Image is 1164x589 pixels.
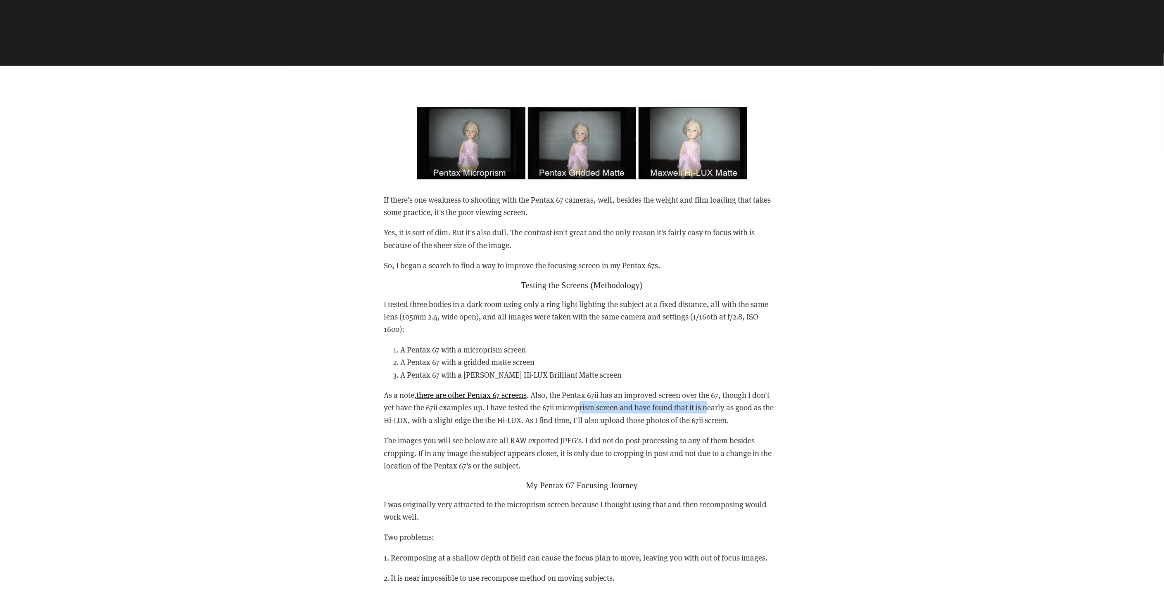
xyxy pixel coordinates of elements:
p: Yes, it is sort of dim. But it's also dull. The contrast isn't great and the only reason it's fai... [384,226,780,251]
li: A Pentax 67 with a [PERSON_NAME] Hi-LUX Brilliant Matte screen [400,369,780,381]
img: Pentax 67 Focusing Screen Comparison [417,107,747,180]
h2: My Pentax 67 Focusing Journey [384,480,780,490]
p: As a note, . Also, the Pentax 67ii has an improved screen over the 67, though I don't yet have th... [384,389,780,426]
p: I tested three bodies in a dark room using only a ring light lighting the subject at a fixed dist... [384,298,780,336]
p: If there's one weakness to shooting with the Pentax 67 cameras, well, besides the weight and film... [384,194,780,219]
p: Two problems: [384,531,780,543]
p: So, I began a search to find a way to improve the focusing screen in my Pentax 67s. [384,259,780,272]
p: I was originally very attracted to the microprism screen because I thought using that and then re... [384,498,780,523]
p: The images you will see below are all RAW exported JPEG's. I did not do post-processing to any of... [384,434,780,472]
a: there are other Pentax 67 screens [416,390,527,400]
h2: Testing the Screens (Methodology) [384,280,780,290]
p: 2. It is near impossible to use recompose method on moving subjects. [384,572,780,584]
li: A Pentax 67 with a gridded matte screen [400,356,780,368]
li: A Pentax 67 with a microprism screen [400,343,780,356]
p: 1. Recomposing at a shallow depth of field can cause the focus plan to move, leaving you with out... [384,551,780,564]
